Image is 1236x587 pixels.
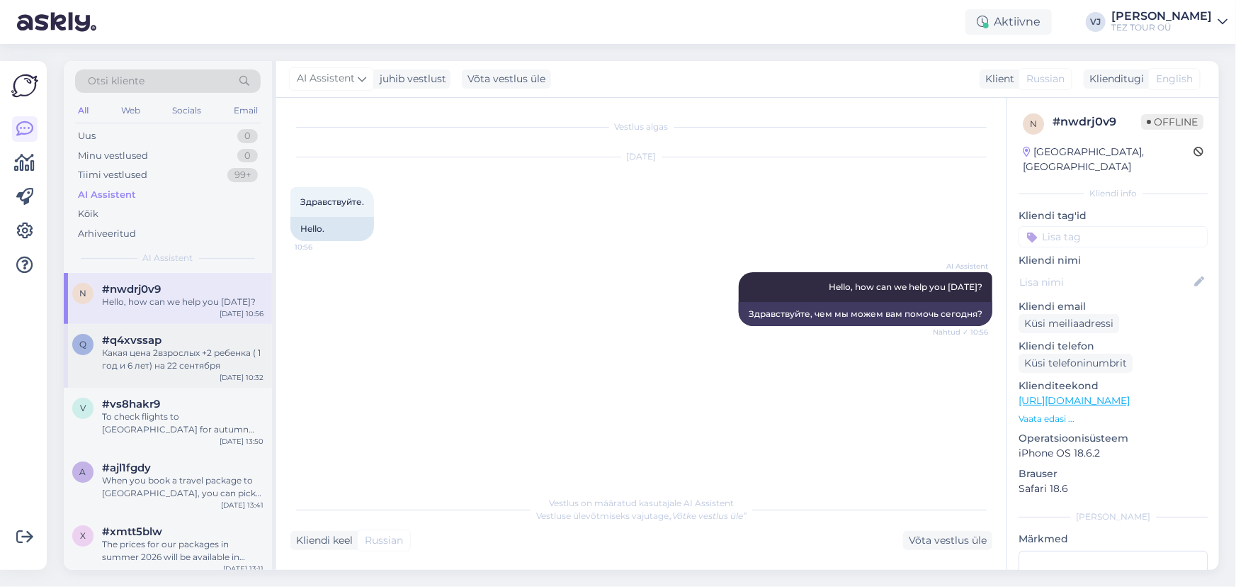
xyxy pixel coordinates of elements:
[11,72,38,99] img: Askly Logo
[365,533,403,548] span: Russian
[295,242,348,252] span: 10:56
[1019,431,1208,446] p: Operatsioonisüsteem
[1019,394,1130,407] a: [URL][DOMAIN_NAME]
[1019,379,1208,393] p: Klienditeekond
[237,129,258,143] div: 0
[1030,118,1037,129] span: n
[965,9,1052,35] div: Aktiivne
[79,339,86,350] span: q
[1019,481,1208,496] p: Safari 18.6
[221,500,263,510] div: [DATE] 13:41
[102,283,161,296] span: #nwdrj0v9
[1084,72,1144,86] div: Klienditugi
[102,296,263,308] div: Hello, how can we help you [DATE]?
[1086,12,1106,32] div: VJ
[79,288,86,298] span: n
[1019,339,1208,354] p: Kliendi telefon
[829,281,982,292] span: Hello, how can we help you [DATE]?
[1019,208,1208,223] p: Kliendi tag'id
[536,510,747,521] span: Vestluse ülevõtmiseks vajutage
[80,403,86,413] span: v
[933,327,988,337] span: Nähtud ✓ 10:56
[102,334,161,347] span: #q4xvssap
[935,261,988,272] span: AI Assistent
[102,410,263,436] div: To check flights to [GEOGRAPHIC_DATA] for autumn school holidays, visit our flight schedule at [U...
[374,72,446,86] div: juhib vestlust
[1141,114,1203,130] span: Offline
[78,207,98,221] div: Kõik
[1019,466,1208,481] p: Brauser
[237,149,258,163] div: 0
[290,533,353,548] div: Kliendi keel
[220,436,263,447] div: [DATE] 13:50
[88,74,144,89] span: Otsi kliente
[1023,145,1194,174] div: [GEOGRAPHIC_DATA], [GEOGRAPHIC_DATA]
[903,531,992,550] div: Võta vestlus üle
[102,347,263,372] div: Какая цена 2взрослых +2 ребенка ( 1 год и 6 лет) на 22 сентября
[1019,510,1208,523] div: [PERSON_NAME]
[102,462,151,474] span: #ajl1fgdy
[1019,446,1208,461] p: iPhone OS 18.6.2
[118,101,143,120] div: Web
[290,217,374,241] div: Hello.
[297,71,355,86] span: AI Assistent
[739,302,992,326] div: Здравствуйте, чем мы можем вам помочь сегодня?
[1019,413,1208,425] p: Vaata edasi ...
[1111,22,1212,33] div: TEZ TOUR OÜ
[300,196,364,207] span: Здравствуйте.
[231,101,261,120] div: Email
[220,372,263,383] div: [DATE] 10:32
[1019,274,1191,290] input: Lisa nimi
[227,168,258,182] div: 99+
[169,101,204,120] div: Socials
[78,188,136,202] div: AI Assistent
[1156,72,1193,86] span: English
[1053,113,1141,130] div: # nwdrj0v9
[1019,299,1208,314] p: Kliendi email
[102,525,162,538] span: #xmtt5blw
[143,252,193,264] span: AI Assistent
[220,308,263,319] div: [DATE] 10:56
[80,530,86,541] span: x
[980,72,1014,86] div: Klient
[669,510,747,521] i: „Võtke vestlus üle”
[1111,11,1212,22] div: [PERSON_NAME]
[462,69,551,89] div: Võta vestlus üle
[80,466,86,477] span: a
[78,168,147,182] div: Tiimi vestlused
[102,474,263,500] div: When you book a travel package to [GEOGRAPHIC_DATA], you can pick from different hotels. The pack...
[1019,253,1208,268] p: Kliendi nimi
[75,101,91,120] div: All
[1026,72,1065,86] span: Russian
[102,538,263,564] div: The prices for our packages in summer 2026 will be available in [DATE]. If you have more question...
[549,498,734,508] span: Vestlus on määratud kasutajale AI Assistent
[1019,226,1208,247] input: Lisa tag
[1019,532,1208,547] p: Märkmed
[223,564,263,574] div: [DATE] 13:11
[1111,11,1228,33] a: [PERSON_NAME]TEZ TOUR OÜ
[290,121,992,133] div: Vestlus algas
[78,227,136,241] div: Arhiveeritud
[78,149,148,163] div: Minu vestlused
[290,150,992,163] div: [DATE]
[1019,187,1208,200] div: Kliendi info
[78,129,96,143] div: Uus
[1019,354,1133,373] div: Küsi telefoninumbrit
[1019,314,1119,333] div: Küsi meiliaadressi
[102,398,160,410] span: #vs8hakr9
